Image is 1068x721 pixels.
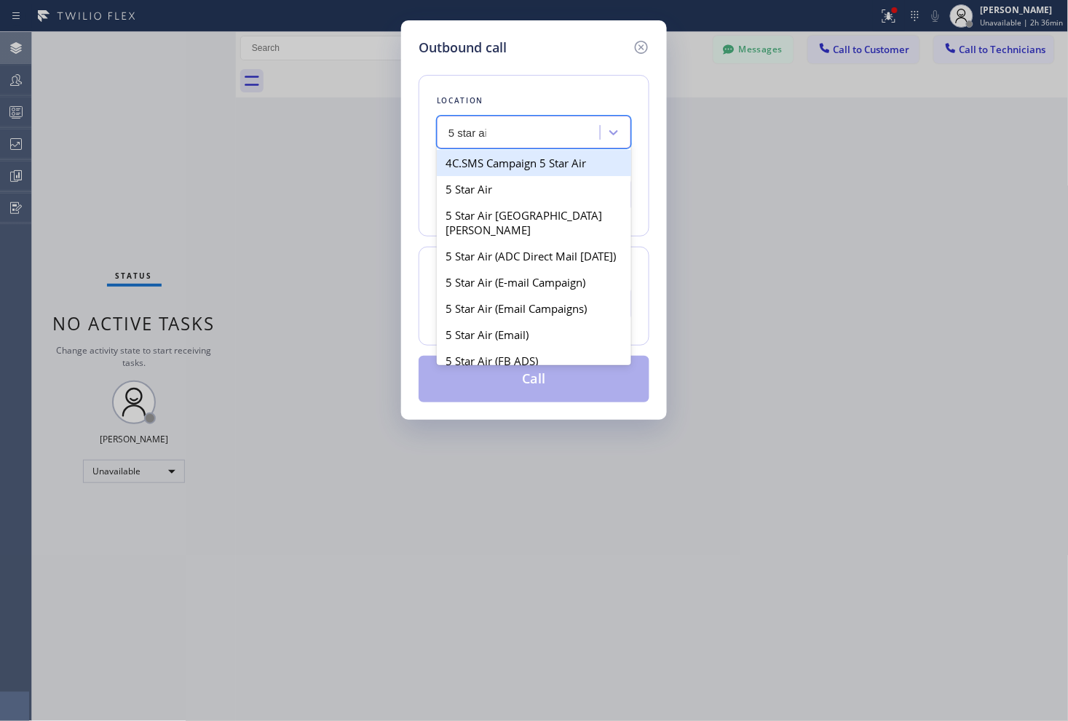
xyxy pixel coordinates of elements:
div: 5 Star Air (E-mail Campaign) [437,269,631,295]
div: 5 Star Air (Email Campaigns) [437,295,631,322]
h5: Outbound call [419,38,507,57]
div: 5 Star Air (ADC Direct Mail [DATE]) [437,243,631,269]
div: 5 Star Air [437,176,631,202]
div: 4C.SMS Campaign 5 Star Air [437,150,631,176]
button: Call [419,356,649,402]
div: 5 Star Air [GEOGRAPHIC_DATA][PERSON_NAME] [437,202,631,243]
div: Location [437,93,631,108]
div: 5 Star Air (FB ADS) [437,348,631,374]
div: 5 Star Air (Email) [437,322,631,348]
